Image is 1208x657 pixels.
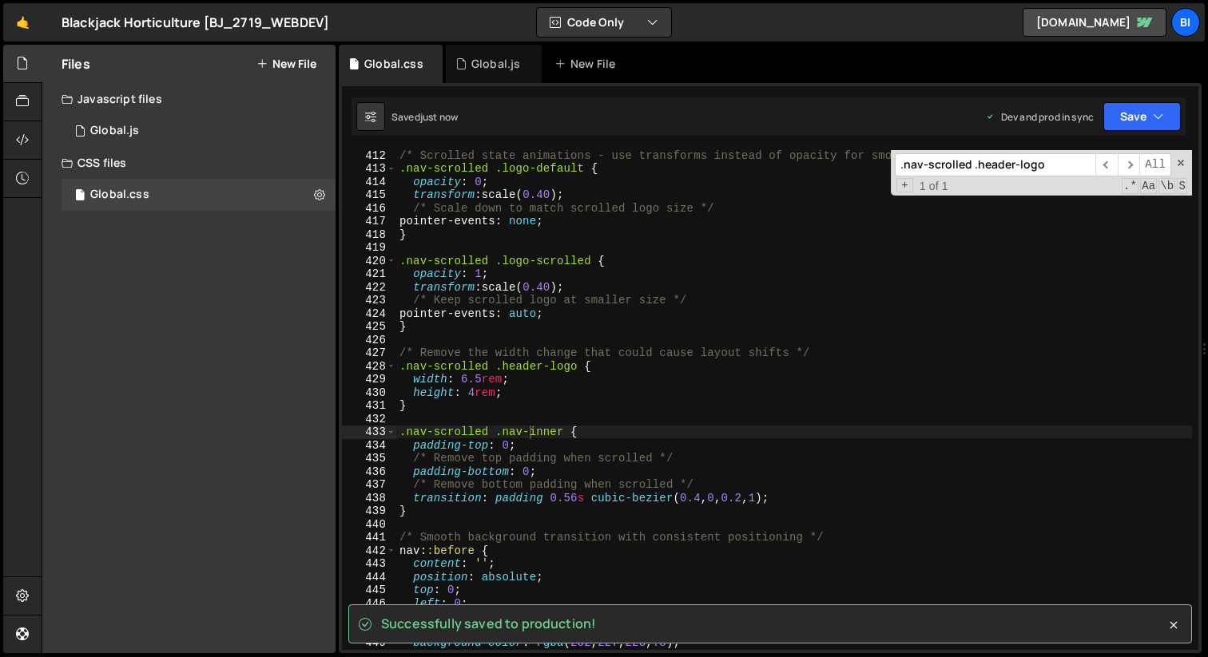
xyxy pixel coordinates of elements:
div: 422 [342,281,396,295]
div: Global.js [471,56,520,72]
div: 438 [342,492,396,505]
div: 415 [342,188,396,202]
div: 437 [342,478,396,492]
div: Blackjack Horticulture [BJ_2719_WEBDEV] [62,13,329,32]
div: Global.css [90,188,149,202]
div: 418 [342,228,396,242]
div: New File [554,56,622,72]
div: 427 [342,346,396,360]
div: 414 [342,176,396,189]
div: 413 [342,162,396,176]
div: 419 [342,241,396,255]
span: ​ [1118,153,1140,176]
div: 431 [342,399,396,413]
div: 432 [342,413,396,426]
div: Saved [391,110,458,124]
div: 430 [342,386,396,400]
a: 🤙 [3,3,42,42]
div: 16258/43966.css [62,179,336,211]
span: ​ [1095,153,1118,176]
div: 428 [342,360,396,374]
div: just now [420,110,458,124]
div: 446 [342,597,396,611]
div: 439 [342,505,396,518]
div: Javascript files [42,83,336,115]
div: 441 [342,531,396,544]
div: 445 [342,584,396,597]
div: Global.js [90,124,139,138]
div: 417 [342,215,396,228]
div: 416 [342,202,396,216]
button: Code Only [537,8,671,37]
button: New File [256,57,316,70]
div: 420 [342,255,396,268]
div: 440 [342,518,396,532]
div: 426 [342,334,396,347]
span: Successfully saved to production! [381,615,596,632]
a: Bi [1171,8,1200,37]
span: RegExp Search [1122,178,1138,194]
div: 436 [342,465,396,479]
div: 447 [342,610,396,623]
div: 412 [342,149,396,163]
span: 1 of 1 [913,180,955,193]
div: 425 [342,320,396,334]
button: Save [1103,102,1181,131]
div: 448 [342,623,396,637]
div: 434 [342,439,396,453]
div: Dev and prod in sync [985,110,1094,124]
div: 449 [342,636,396,650]
div: 435 [342,452,396,465]
div: 444 [342,571,396,584]
div: 421 [342,267,396,281]
span: Whole Word Search [1158,178,1175,194]
div: 423 [342,294,396,307]
div: 16258/43868.js [62,115,336,147]
input: Search for [895,153,1095,176]
h2: Files [62,55,90,73]
span: CaseSensitive Search [1140,178,1157,194]
div: 429 [342,373,396,386]
div: 442 [342,544,396,558]
div: 443 [342,557,396,571]
div: 433 [342,425,396,439]
span: Toggle Replace mode [896,178,913,193]
span: Alt-Enter [1139,153,1171,176]
span: Search In Selection [1177,178,1187,194]
div: CSS files [42,147,336,179]
a: [DOMAIN_NAME] [1023,8,1166,37]
div: Global.css [364,56,423,72]
div: 424 [342,307,396,321]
